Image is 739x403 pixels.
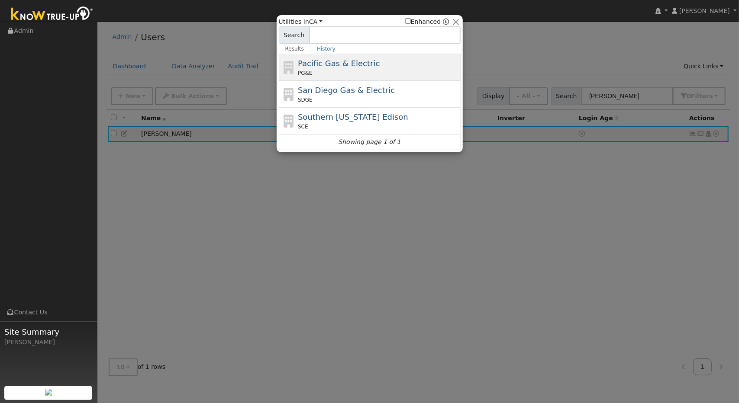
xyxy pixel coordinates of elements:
a: History [310,44,342,54]
a: Results [279,44,311,54]
a: Enhanced Providers [443,18,449,25]
span: Pacific Gas & Electric [298,59,380,68]
img: Know True-Up [6,5,97,24]
a: CA [309,18,323,25]
label: Enhanced [405,17,441,26]
span: SCE [298,123,308,131]
div: [PERSON_NAME] [4,338,93,347]
span: SDGE [298,96,313,104]
span: Show enhanced providers [405,17,449,26]
input: Enhanced [405,18,411,24]
span: San Diego Gas & Electric [298,86,395,95]
span: Search [279,26,310,44]
span: PG&E [298,69,312,77]
i: Showing page 1 of 1 [338,138,400,147]
span: Site Summary [4,326,93,338]
span: Southern [US_STATE] Edison [298,112,408,122]
img: retrieve [45,389,52,396]
span: Utilities in [279,17,323,26]
span: [PERSON_NAME] [679,7,730,14]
